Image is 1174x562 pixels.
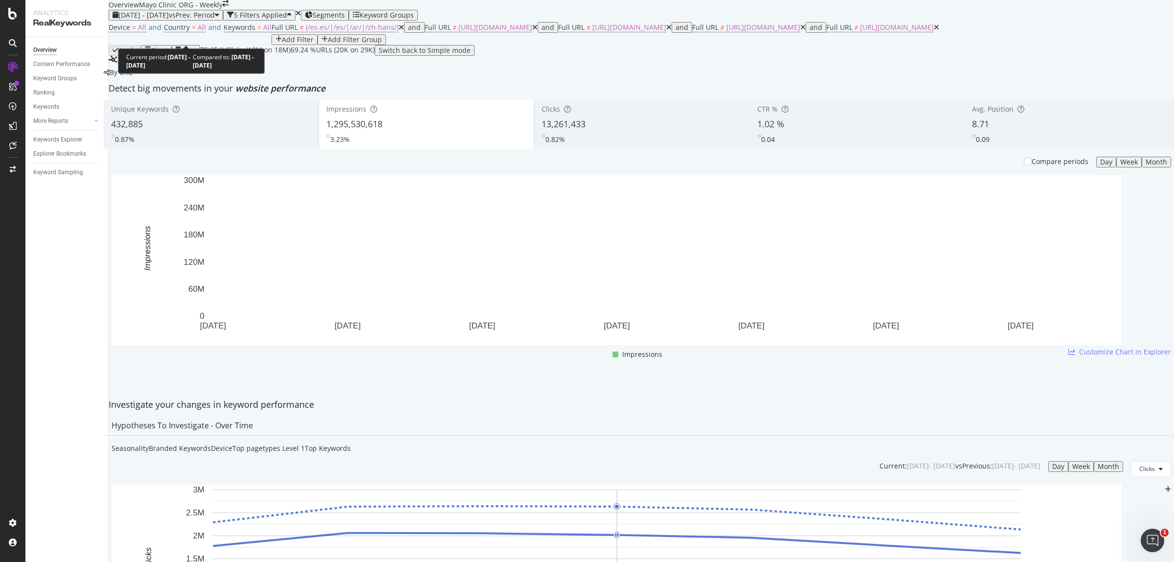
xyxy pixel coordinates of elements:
[211,444,232,453] div: Device
[143,226,152,271] text: Impressions
[33,88,101,98] a: Ranking
[149,23,161,32] span: and
[545,135,565,144] div: 0.82%
[880,461,907,471] div: Current:
[109,398,1174,411] div: Investigate your changes in keyword performance
[224,23,255,32] span: Keywords
[112,444,149,453] div: Seasonality
[1096,157,1116,167] button: Day
[1142,157,1171,167] button: Month
[1100,158,1112,166] div: Day
[458,23,532,32] span: [URL][DOMAIN_NAME]
[738,322,765,331] text: [DATE]
[33,102,59,112] div: Keywords
[118,10,169,20] span: [DATE] - [DATE]
[1079,347,1171,357] span: Customize Chart in Explorer
[151,47,168,54] div: Clear
[972,118,989,130] span: 8.71
[469,322,496,331] text: [DATE]
[326,135,330,138] img: Equal
[164,23,190,32] span: Country
[604,322,630,331] text: [DATE]
[271,34,317,45] button: Add Filter
[972,104,1014,114] span: Avg. Position
[104,68,132,77] div: legacy label
[726,23,800,32] span: [URL][DOMAIN_NAME]
[721,23,724,32] span: ≠
[761,135,775,144] div: 0.04
[326,118,383,130] span: 1,295,530,618
[169,10,215,20] span: vs Prev. Period
[33,167,101,178] a: Keyword Sampling
[109,82,1174,95] div: Detect big movements in your
[622,349,662,360] span: Impressions
[33,8,100,18] div: Analytics
[335,322,361,331] text: [DATE]
[117,56,209,68] div: Data crossed with the Crawl
[193,531,204,540] text: 2M
[192,23,196,32] span: =
[558,23,585,32] span: Full URL
[118,47,137,54] div: Apply
[305,444,351,453] div: Top Keywords
[408,23,421,31] div: and
[33,149,101,159] a: Explorer Bookmarks
[295,10,301,17] div: times
[138,23,146,32] span: All
[826,23,853,32] span: Full URL
[109,23,130,32] span: Device
[676,23,688,31] div: and
[183,203,204,212] text: 240M
[181,47,196,54] div: Save
[33,18,100,29] div: RealKeywords
[404,22,425,33] button: and
[183,176,204,186] text: 300M
[542,104,560,114] span: Clicks
[183,258,204,267] text: 120M
[955,461,992,471] div: vs Previous :
[115,135,135,144] div: 0.87%
[972,135,976,138] img: Equal
[453,23,457,32] span: ≠
[873,322,900,331] text: [DATE]
[172,45,200,56] button: Save
[33,45,101,55] a: Overview
[692,23,719,32] span: Full URL
[806,22,826,33] button: and
[193,485,204,494] text: 3M
[757,135,761,138] img: Equal
[33,45,57,55] div: Overview
[33,116,68,126] div: More Reports
[1116,157,1142,167] button: Week
[1032,157,1088,166] div: Compare periods
[112,175,1122,345] div: A chart.
[992,461,1040,471] div: [DATE] - [DATE]
[183,230,204,239] text: 180M
[1052,463,1064,470] div: Day
[317,34,386,45] button: Add Filter Group
[1098,463,1119,470] div: Month
[1139,465,1155,473] span: Clicks
[542,118,586,130] span: 13,261,433
[33,73,101,84] a: Keyword Groups
[425,23,451,32] span: Full URL
[306,23,399,32] span: (/es-es/|/es/|/ar/|/zh-hans/)
[111,104,169,114] span: Unique Keywords
[855,23,858,32] span: ≠
[301,10,349,21] button: Segments
[33,88,55,98] div: Ranking
[33,135,82,145] div: Keywords Explorer
[1094,461,1123,472] button: Month
[33,73,77,84] div: Keyword Groups
[33,102,101,112] a: Keywords
[235,82,325,94] span: website performance
[110,68,132,77] span: By URL
[592,23,666,32] span: [URL][DOMAIN_NAME]
[291,45,375,56] div: 69.24 % URLs ( 20K on 29K )
[1165,486,1171,493] div: plus
[257,23,261,32] span: =
[313,10,345,20] span: Segments
[810,23,822,31] div: and
[132,23,136,32] span: =
[907,461,955,471] div: [DATE] - [DATE]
